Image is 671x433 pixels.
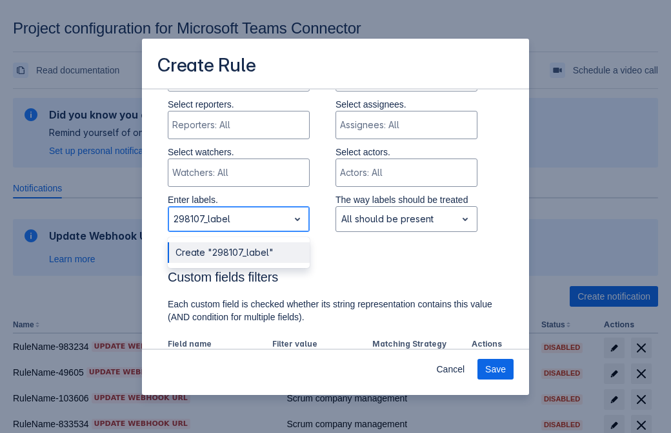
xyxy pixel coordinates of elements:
span: Save [485,359,506,380]
p: Select actors. [335,146,477,159]
span: open [290,211,305,227]
p: Select reporters. [168,98,310,111]
h3: Create Rule [157,54,256,79]
span: Cancel [436,359,465,380]
span: open [457,211,473,227]
p: Select watchers. [168,146,310,159]
p: Each custom field is checked whether its string representation contains this value (AND condition... [168,298,503,323]
p: Enter labels. [168,193,310,206]
h3: Custom fields filters [168,269,503,290]
button: Cancel [428,359,472,380]
p: Select assignees. [335,98,477,111]
th: Actions [466,336,503,353]
th: Field name [168,336,267,353]
p: The way labels should be treated [335,193,477,206]
th: Filter value [267,336,367,353]
th: Matching Strategy [367,336,467,353]
div: Create "298107_label" [168,242,310,263]
button: Save [477,359,514,380]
